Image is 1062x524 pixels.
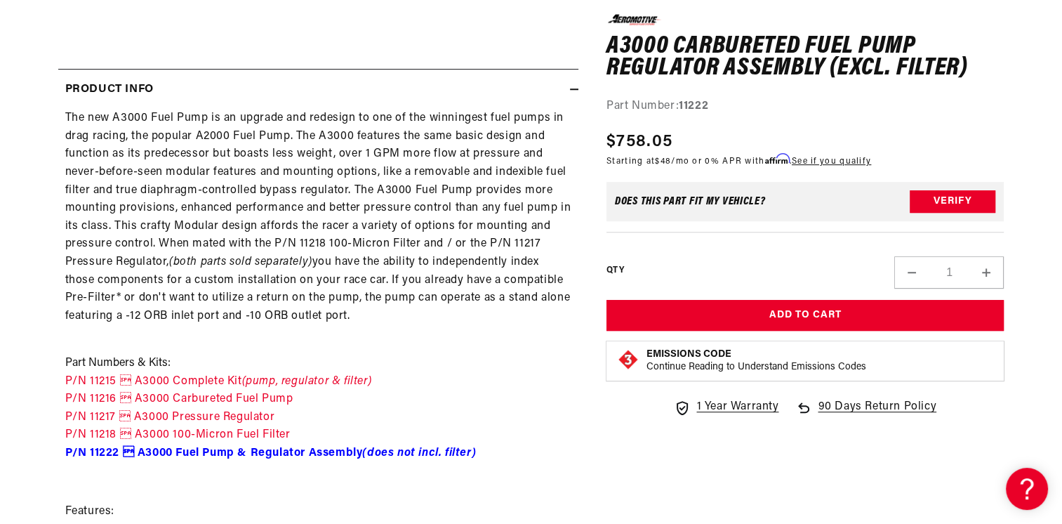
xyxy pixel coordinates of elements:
a: (pump, regulator & filter) [242,376,372,387]
span: 90 Days Return Policy [818,398,936,431]
label: QTY [606,264,624,276]
span: $48 [655,157,671,166]
button: Verify [910,190,995,213]
a: P/N 11218  A3000 100-Micron Fuel Filter [65,429,291,440]
button: Add to Cart [606,300,1004,332]
summary: Product Info [58,70,578,110]
span: $758.05 [606,129,672,155]
em: (does not incl. filter) [362,447,476,459]
p: Continue Reading to Understand Emissions Codes [646,361,866,374]
div: Does This part fit My vehicle? [615,196,766,207]
span: Part Numbers & Kits: [65,358,171,369]
strong: Emissions Code [646,349,731,360]
a: See if you qualify - Learn more about Affirm Financing (opens in modal) [792,157,871,166]
span: P/N 11222  A3000 Fuel Pump & Regulator Assembly [65,447,477,459]
p: Features: [65,503,571,521]
a: 1 Year Warranty [674,398,778,417]
span: Affirm [765,154,790,164]
a: 90 Days Return Policy [795,398,936,431]
a: P/N 11217  A3000 Pressure Regulator [65,412,275,423]
a: P/N 11216  A3000 Carbureted Fuel Pump [65,393,293,405]
button: Emissions CodeContinue Reading to Understand Emissions Codes [646,348,866,374]
p: Starting at /mo or 0% APR with . [606,155,871,168]
img: Emissions code [617,348,639,371]
p: The new A3000 Fuel Pump is an upgrade and redesign to one of the winningest fuel pumps in drag ra... [65,110,571,325]
a: P/N 11215  A3000 Complete Kit [65,376,242,387]
span: 1 Year Warranty [696,398,778,417]
em: (both parts sold separately) [169,256,312,268]
h1: A3000 Carbureted Fuel Pump Regulator Assembly (excl. filter) [606,35,1004,79]
div: Part Number: [606,97,1004,115]
h2: Product Info [65,81,154,99]
strong: 11222 [679,100,708,111]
